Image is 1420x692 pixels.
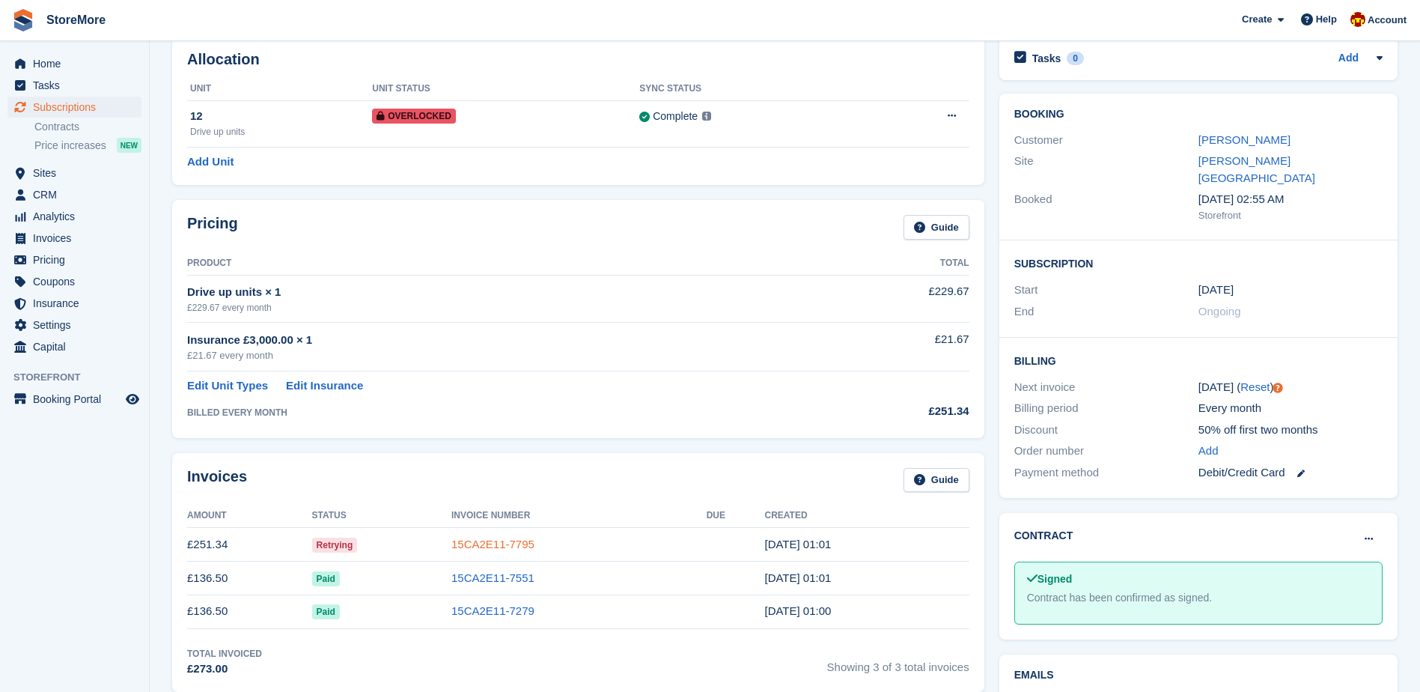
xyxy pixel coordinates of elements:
a: menu [7,271,141,292]
span: Paid [312,571,340,586]
div: Signed [1027,571,1370,587]
a: menu [7,228,141,249]
a: menu [7,336,141,357]
span: Showing 3 of 3 total invoices [827,647,969,678]
div: [DATE] 02:55 AM [1198,191,1383,208]
div: Customer [1014,132,1198,149]
time: 2025-06-18 00:00:45 UTC [764,604,831,617]
th: Product [187,252,823,276]
td: £21.67 [823,323,969,371]
span: Home [33,53,123,74]
a: Contracts [34,120,141,134]
a: Edit Insurance [286,377,363,395]
div: Payment method [1014,464,1198,482]
span: Insurance [33,293,123,314]
a: menu [7,293,141,314]
span: Booking Portal [33,389,123,410]
div: £229.67 every month [187,301,823,315]
span: Invoices [33,228,123,249]
span: Overlocked [372,109,456,124]
div: Booked [1014,191,1198,222]
a: menu [7,75,141,96]
h2: Emails [1014,670,1383,682]
th: Unit Status [372,77,639,101]
img: Store More Team [1350,12,1365,27]
span: Settings [33,315,123,336]
span: Tasks [33,75,123,96]
a: [PERSON_NAME][GEOGRAPHIC_DATA] [1198,154,1315,184]
div: 0 [1067,52,1084,65]
a: menu [7,163,141,183]
div: 12 [190,108,372,125]
span: Retrying [312,538,358,553]
span: Sites [33,163,123,183]
div: Every month [1198,400,1383,417]
a: StoreMore [40,7,112,32]
a: menu [7,206,141,227]
span: Analytics [33,206,123,227]
a: menu [7,389,141,410]
div: Order number [1014,443,1198,460]
div: £251.34 [823,403,969,420]
td: £229.67 [823,275,969,322]
div: £273.00 [187,661,262,678]
h2: Allocation [187,51,969,68]
a: Guide [904,468,969,493]
span: Subscriptions [33,97,123,118]
th: Total [823,252,969,276]
div: BILLED EVERY MONTH [187,406,823,419]
span: Create [1242,12,1272,27]
span: Coupons [33,271,123,292]
a: 15CA2E11-7795 [451,538,534,550]
div: £21.67 every month [187,348,823,363]
div: End [1014,303,1198,321]
span: Account [1368,13,1407,28]
img: icon-info-grey-7440780725fd019a000dd9b08b2336e03edf1995a4989e88bcd33f0948082b44.svg [702,112,711,121]
h2: Tasks [1032,52,1061,65]
a: Add [1338,50,1359,67]
div: Contract has been confirmed as signed. [1027,590,1370,606]
div: Site [1014,153,1198,186]
div: Complete [653,109,698,124]
div: NEW [117,138,141,153]
a: [PERSON_NAME] [1198,133,1291,146]
th: Amount [187,504,312,528]
h2: Contract [1014,528,1073,544]
h2: Billing [1014,353,1383,368]
div: Drive up units [190,125,372,139]
div: Debit/Credit Card [1198,464,1383,482]
img: stora-icon-8386f47178a22dfd0bd8f6a31ec36ba5ce8667c1dd55bd0f319d3a0aa187defe.svg [12,9,34,31]
h2: Booking [1014,109,1383,121]
time: 2025-08-18 00:01:00 UTC [764,538,831,550]
th: Due [707,504,765,528]
a: Preview store [124,390,141,408]
h2: Invoices [187,468,247,493]
div: Discount [1014,422,1198,439]
div: [DATE] ( ) [1198,379,1383,396]
div: Storefront [1198,208,1383,223]
div: Start [1014,282,1198,299]
span: Capital [33,336,123,357]
div: Next invoice [1014,379,1198,396]
td: £251.34 [187,528,312,562]
div: Billing period [1014,400,1198,417]
a: menu [7,184,141,205]
a: menu [7,53,141,74]
td: £136.50 [187,595,312,628]
span: Help [1316,12,1337,27]
div: Total Invoiced [187,647,262,661]
a: Edit Unit Types [187,377,268,395]
a: menu [7,249,141,270]
td: £136.50 [187,562,312,595]
th: Unit [187,77,372,101]
a: menu [7,97,141,118]
a: Price increases NEW [34,137,141,154]
span: Storefront [13,370,149,385]
a: menu [7,315,141,336]
time: 2025-06-18 00:00:00 UTC [1198,282,1234,299]
span: CRM [33,184,123,205]
div: Drive up units × 1 [187,284,823,301]
a: 15CA2E11-7551 [451,571,534,584]
span: Paid [312,604,340,619]
div: Insurance £3,000.00 × 1 [187,332,823,349]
